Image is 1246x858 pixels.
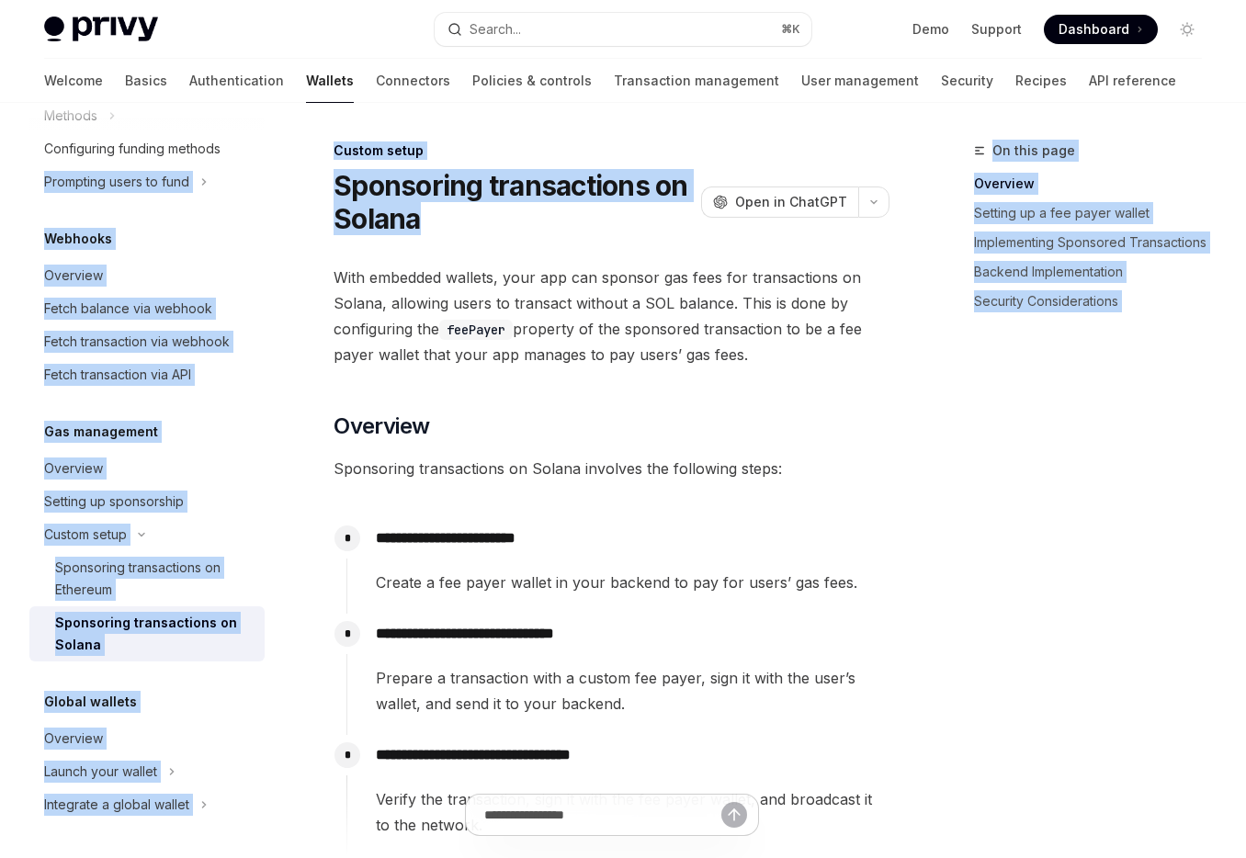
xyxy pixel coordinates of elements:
[29,165,265,198] button: Prompting users to fund
[44,364,191,386] div: Fetch transaction via API
[29,606,265,661] a: Sponsoring transactions on Solana
[1089,59,1176,103] a: API reference
[376,570,889,595] span: Create a fee payer wallet in your backend to pay for users’ gas fees.
[1059,20,1129,39] span: Dashboard
[44,691,137,713] h5: Global wallets
[801,59,919,103] a: User management
[334,141,889,160] div: Custom setup
[44,331,230,353] div: Fetch transaction via webhook
[44,761,157,783] div: Launch your wallet
[125,59,167,103] a: Basics
[44,728,103,750] div: Overview
[44,138,221,160] div: Configuring funding methods
[29,452,265,485] a: Overview
[29,485,265,518] a: Setting up sponsorship
[44,171,189,193] div: Prompting users to fund
[1044,15,1158,44] a: Dashboard
[701,186,858,218] button: Open in ChatGPT
[44,794,189,816] div: Integrate a global wallet
[55,557,254,601] div: Sponsoring transactions on Ethereum
[334,169,694,235] h1: Sponsoring transactions on Solana
[29,132,265,165] a: Configuring funding methods
[29,292,265,325] a: Fetch balance via webhook
[334,412,429,441] span: Overview
[470,18,521,40] div: Search...
[941,59,993,103] a: Security
[974,198,1217,228] a: Setting up a fee payer wallet
[44,17,158,42] img: light logo
[912,20,949,39] a: Demo
[334,456,889,481] span: Sponsoring transactions on Solana involves the following steps:
[29,259,265,292] a: Overview
[376,59,450,103] a: Connectors
[435,13,810,46] button: Search...⌘K
[992,140,1075,162] span: On this page
[44,457,103,480] div: Overview
[614,59,779,103] a: Transaction management
[44,298,212,320] div: Fetch balance via webhook
[189,59,284,103] a: Authentication
[29,518,265,551] button: Custom setup
[334,265,889,367] span: With embedded wallets, your app can sponsor gas fees for transactions on Solana, allowing users t...
[29,358,265,391] a: Fetch transaction via API
[29,788,265,821] button: Integrate a global wallet
[974,257,1217,287] a: Backend Implementation
[484,795,721,835] input: Ask a question...
[44,265,103,287] div: Overview
[439,320,513,340] code: feePayer
[29,722,265,755] a: Overview
[306,59,354,103] a: Wallets
[29,755,265,788] button: Launch your wallet
[44,524,127,546] div: Custom setup
[376,665,889,717] span: Prepare a transaction with a custom fee payer, sign it with the user’s wallet, and send it to you...
[735,193,847,211] span: Open in ChatGPT
[44,421,158,443] h5: Gas management
[974,287,1217,316] a: Security Considerations
[55,612,254,656] div: Sponsoring transactions on Solana
[44,228,112,250] h5: Webhooks
[971,20,1022,39] a: Support
[29,325,265,358] a: Fetch transaction via webhook
[376,786,889,838] span: Verify the transaction, sign it with the fee payer wallet, and broadcast it to the network.
[472,59,592,103] a: Policies & controls
[721,802,747,828] button: Send message
[974,228,1217,257] a: Implementing Sponsored Transactions
[974,169,1217,198] a: Overview
[781,22,800,37] span: ⌘ K
[1015,59,1067,103] a: Recipes
[1172,15,1202,44] button: Toggle dark mode
[29,551,265,606] a: Sponsoring transactions on Ethereum
[44,59,103,103] a: Welcome
[44,491,184,513] div: Setting up sponsorship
